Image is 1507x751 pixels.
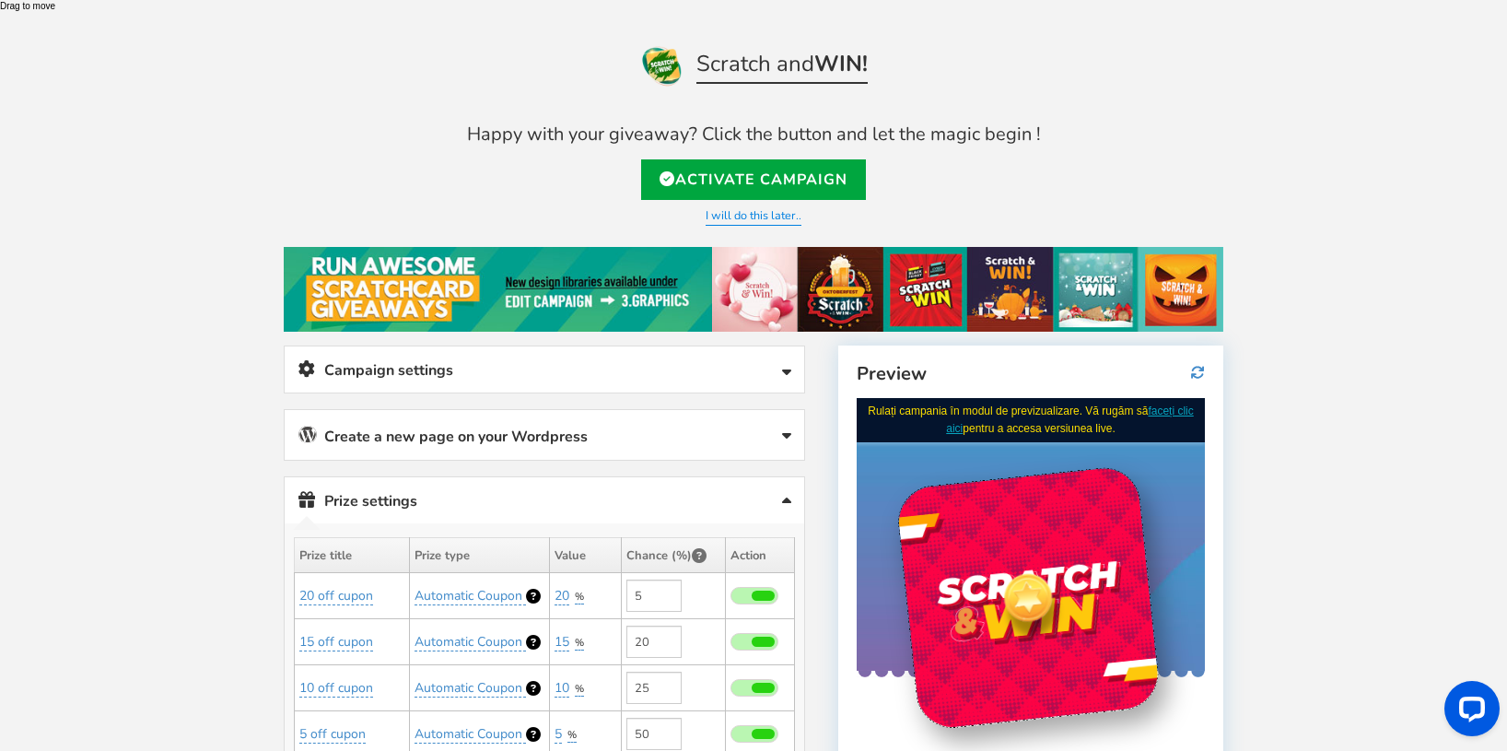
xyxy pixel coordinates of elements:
[285,410,804,460] a: Create a new page on your Wordpress
[415,633,522,651] span: Automatic Coupon
[36,438,75,457] label: E-mail
[415,679,526,698] a: Automatic Coupon
[575,590,584,604] a: %
[415,587,526,605] a: Automatic Coupon
[555,679,569,698] a: 10
[706,207,801,226] a: I will do this later..
[415,679,522,697] span: Automatic Coupon
[285,477,804,524] a: Prize settings
[549,538,621,573] th: Value
[415,725,526,744] a: Automatic Coupon
[295,538,410,573] th: Prize title
[575,636,584,651] a: %
[409,538,549,573] th: Prize type
[622,538,726,573] th: Chance (%)
[284,124,1223,145] h4: Happy with your giveaway? Click the button and let the magic begin !
[696,52,868,84] span: Scratch and
[555,633,569,651] a: 15
[284,247,1223,332] img: festival-poster-2020.jpg
[575,590,584,604] span: %
[299,725,366,744] a: 5 off cupon
[555,725,562,744] a: 5
[415,633,526,651] a: Automatic Coupon
[575,682,584,696] span: %
[1430,674,1507,751] iframe: LiveChat chat widget
[285,346,804,393] a: Campaign settings
[299,587,373,605] a: 20 off cupon
[299,679,373,698] a: 10 off cupon
[641,159,866,200] a: Activate Campaign
[415,587,522,604] span: Automatic Coupon
[814,49,868,78] strong: WIN!
[555,587,569,605] a: 20
[299,633,373,651] a: 15 off cupon
[640,43,684,88] img: Scratch and Win
[567,728,577,743] a: %
[575,636,584,650] span: %
[37,390,310,410] strong: SIMȚINDU-TE NOROCOS? JOACA ACUM!
[575,682,584,697] a: %
[415,725,522,743] span: Automatic Coupon
[726,538,795,573] th: Action
[857,364,1205,384] h4: Preview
